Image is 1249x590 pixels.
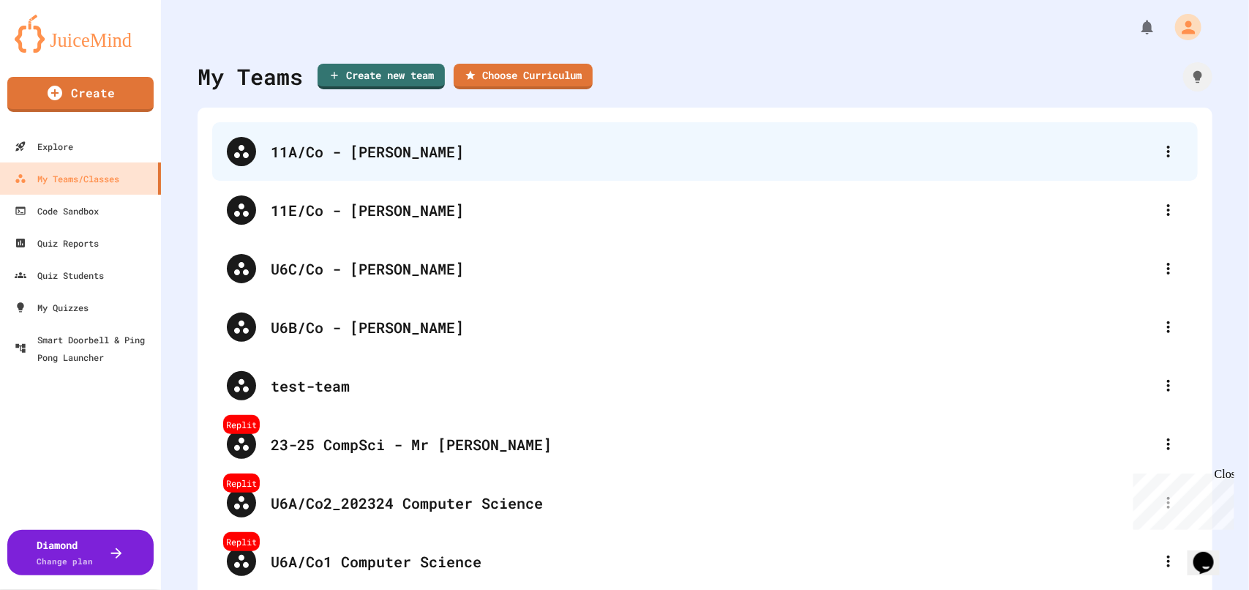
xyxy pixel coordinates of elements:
[37,537,94,568] div: Diamond
[223,415,260,434] div: Replit
[212,239,1198,298] div: U6C/Co - [PERSON_NAME]
[1183,62,1212,92] div: How it works
[223,474,260,493] div: Replit
[271,492,1154,514] div: U6A/Co2_202324 Computer Science
[212,181,1198,239] div: 11E/Co - [PERSON_NAME]
[271,258,1154,280] div: U6C/Co - [PERSON_NAME]
[7,530,154,575] button: DiamondChange plan
[271,199,1154,221] div: 11E/Co - [PERSON_NAME]
[271,433,1154,455] div: 23-25 CompSci - Mr [PERSON_NAME]
[15,170,119,187] div: My Teams/Classes
[6,6,101,93] div: Chat with us now!Close
[1111,15,1160,40] div: My Notifications
[7,77,154,112] a: Create
[198,60,303,93] div: My Teams
[15,266,104,284] div: Quiz Students
[271,316,1154,338] div: U6B/Co - [PERSON_NAME]
[271,141,1154,163] div: 11A/Co - [PERSON_NAME]
[454,64,593,89] a: Choose Curriculum
[1160,10,1205,44] div: My Account
[15,299,89,316] div: My Quizzes
[15,234,99,252] div: Quiz Reports
[212,356,1198,415] div: test-team
[37,556,94,567] span: Change plan
[212,415,1198,474] div: Replit23-25 CompSci - Mr [PERSON_NAME]
[318,64,445,89] a: Create new team
[1128,468,1234,530] iframe: chat widget
[212,298,1198,356] div: U6B/Co - [PERSON_NAME]
[271,550,1154,572] div: U6A/Co1 Computer Science
[212,122,1198,181] div: 11A/Co - [PERSON_NAME]
[15,138,73,155] div: Explore
[223,532,260,551] div: Replit
[15,202,99,220] div: Code Sandbox
[15,15,146,53] img: logo-orange.svg
[271,375,1154,397] div: test-team
[15,331,155,366] div: Smart Doorbell & Ping Pong Launcher
[212,474,1198,532] div: ReplitU6A/Co2_202324 Computer Science
[1188,531,1234,575] iframe: chat widget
